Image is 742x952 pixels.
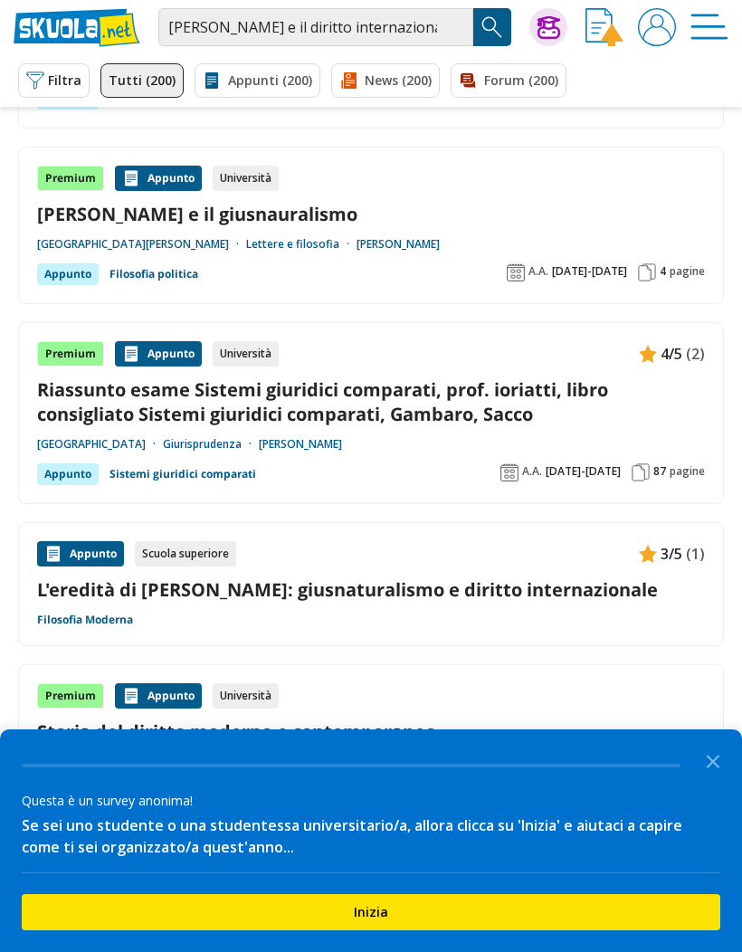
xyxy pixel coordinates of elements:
div: Premium [37,166,104,191]
img: Appunti contenuto [44,545,62,563]
img: Appunti contenuto [639,545,657,563]
img: Menù [690,8,728,46]
a: Filosofia Moderna [37,613,133,627]
div: Scuola superiore [135,541,236,566]
img: User avatar [638,8,676,46]
button: Close the survey [695,742,731,778]
img: Anno accademico [507,263,525,281]
div: Se sei uno studente o una studentessa universitario/a, allora clicca su 'Inizia' e aiutaci a capi... [22,814,720,858]
span: [DATE]-[DATE] [552,264,627,279]
img: Appunti contenuto [122,687,140,705]
div: Premium [37,341,104,367]
a: [PERSON_NAME] [259,437,342,452]
a: Forum (200) [451,63,566,98]
img: Appunti filtro contenuto [203,71,221,90]
span: pagine [670,464,705,479]
div: Università [213,341,279,367]
span: 87 [653,464,666,479]
div: Appunto [115,341,202,367]
a: L'eredità di [PERSON_NAME]: giusnaturalismo e diritto internazionale [37,577,705,602]
div: Università [213,683,279,709]
div: Appunto [37,263,99,285]
span: [DATE]-[DATE] [546,464,621,479]
a: Tutti (200) [100,63,184,98]
span: 4/5 [661,342,682,366]
img: Cerca appunti, riassunti o versioni [479,14,506,41]
div: Appunto [115,683,202,709]
button: Inizia [22,894,720,930]
img: Pagine [638,263,656,281]
a: Sistemi giuridici comparati [109,463,256,485]
img: Appunti contenuto [122,169,140,187]
a: [GEOGRAPHIC_DATA][PERSON_NAME] [37,237,246,252]
div: Appunto [37,463,99,485]
img: Chiedi Tutor AI [537,16,560,39]
span: (2) [686,342,705,366]
input: Cerca appunti, riassunti o versioni [158,8,473,46]
button: Search Button [473,8,511,46]
img: News filtro contenuto [339,71,357,90]
div: Questa è un survey anonima! [22,791,720,811]
div: Appunto [115,166,202,191]
a: Storia del diritto moderno e contemporaneo [37,719,705,744]
span: A.A. [528,264,548,279]
img: Filtra filtri mobile [26,71,44,90]
a: News (200) [331,63,440,98]
img: Appunti contenuto [639,345,657,363]
a: [PERSON_NAME] [357,237,440,252]
div: Appunto [37,541,124,566]
span: A.A. [522,464,542,479]
button: Filtra [18,63,90,98]
div: Università [213,166,279,191]
a: Riassunto esame Sistemi giuridici comparati, prof. ioriatti, libro consigliato Sistemi giuridici ... [37,377,705,426]
span: 4 [660,264,666,279]
img: Forum filtro contenuto [459,71,477,90]
a: Filosofia politica [109,263,198,285]
div: Premium [37,683,104,709]
img: Appunti contenuto [122,345,140,363]
img: Pagine [632,463,650,481]
a: [GEOGRAPHIC_DATA] [37,437,163,452]
span: (1) [686,542,705,566]
span: pagine [670,264,705,279]
img: Invia appunto [585,8,623,46]
a: [PERSON_NAME] e il giusnauralismo [37,202,705,226]
a: Appunti (200) [195,63,320,98]
span: 3/5 [661,542,682,566]
img: Anno accademico [500,463,518,481]
a: Giurisprudenza [163,437,259,452]
a: Lettere e filosofia [246,237,357,252]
